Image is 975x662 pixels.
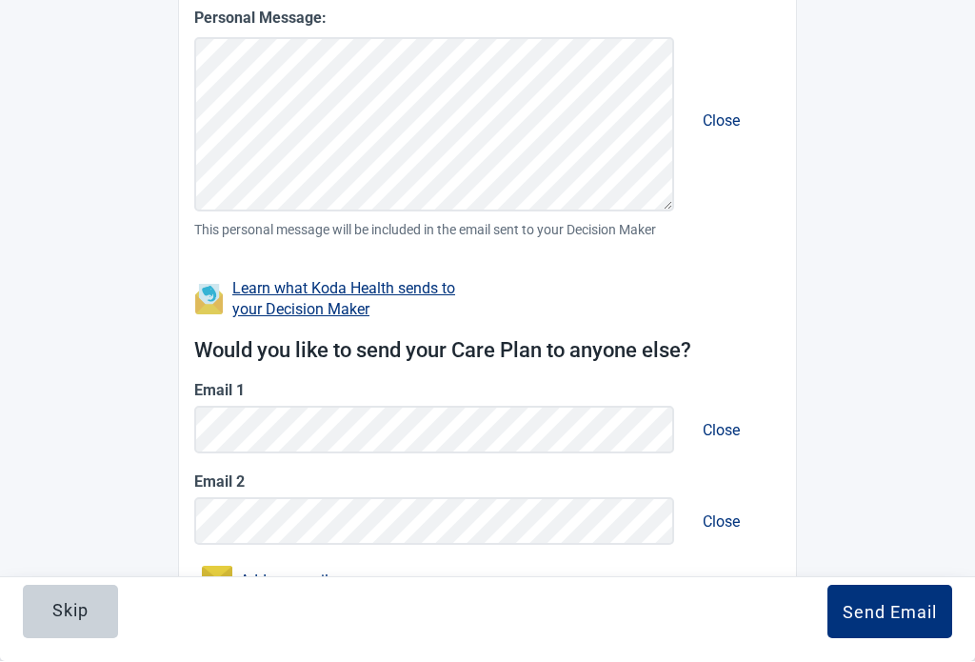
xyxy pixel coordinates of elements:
[194,335,781,369] h1: Would you like to send your Care Plan to anyone else?
[232,280,455,319] a: Learn what Koda Health sends to your Decision Maker
[687,404,755,458] button: Close
[194,559,336,605] button: Add an email
[682,494,761,551] button: Remove
[843,603,937,622] div: Send Email
[194,379,781,403] label: Email 1
[202,567,232,597] img: Add an email
[23,586,118,639] button: Skip
[682,93,761,150] button: Remove
[52,602,89,621] div: Skip
[687,495,755,550] button: Close
[687,94,755,149] button: Close
[194,220,781,241] span: This personal message will be included in the email sent to your Decision Maker
[682,403,761,459] button: Remove
[194,285,225,315] img: Learn what Koda Health sends to your Decision Maker
[194,7,781,30] label: Personal Message:
[194,471,781,494] label: Email 2
[827,586,952,639] button: Send Email
[240,570,328,593] a: Add an email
